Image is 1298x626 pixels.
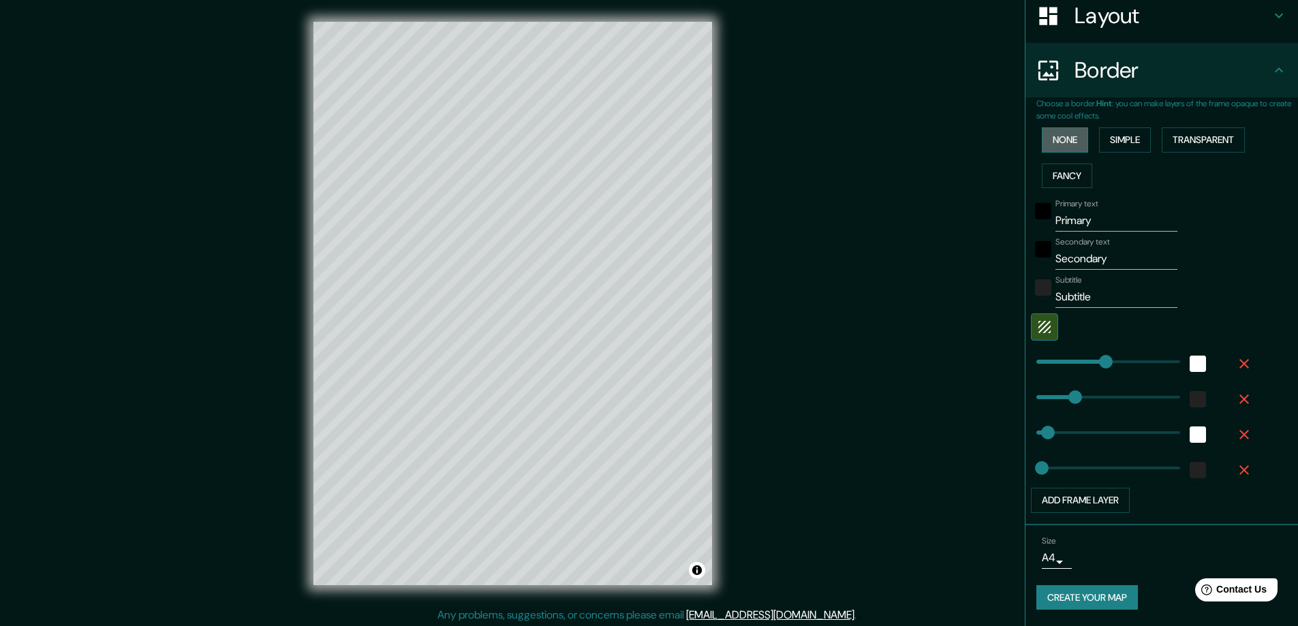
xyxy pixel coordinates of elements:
[689,562,705,578] button: Toggle attribution
[1035,279,1051,296] button: color-222222
[437,607,856,623] p: Any problems, suggestions, or concerns please email .
[1177,573,1283,611] iframe: Help widget launcher
[1055,275,1082,286] label: Subtitle
[1099,127,1151,153] button: Simple
[1055,198,1098,210] label: Primary text
[1042,127,1088,153] button: None
[1031,488,1130,513] button: Add frame layer
[1042,163,1092,189] button: Fancy
[859,607,861,623] div: .
[1042,535,1056,546] label: Size
[1190,426,1206,443] button: white
[1036,585,1138,610] button: Create your map
[856,607,859,623] div: .
[1025,43,1298,97] div: Border
[1042,547,1072,569] div: A4
[1036,97,1298,122] p: Choose a border. : you can make layers of the frame opaque to create some cool effects.
[1190,462,1206,478] button: color-222222
[1190,391,1206,407] button: color-222222
[1075,57,1271,84] h4: Border
[1190,356,1206,372] button: white
[1035,203,1051,219] button: black
[1075,2,1271,29] h4: Layout
[1035,241,1051,257] button: black
[1096,98,1112,109] b: Hint
[1162,127,1245,153] button: Transparent
[686,608,854,622] a: [EMAIL_ADDRESS][DOMAIN_NAME]
[1055,236,1110,248] label: Secondary text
